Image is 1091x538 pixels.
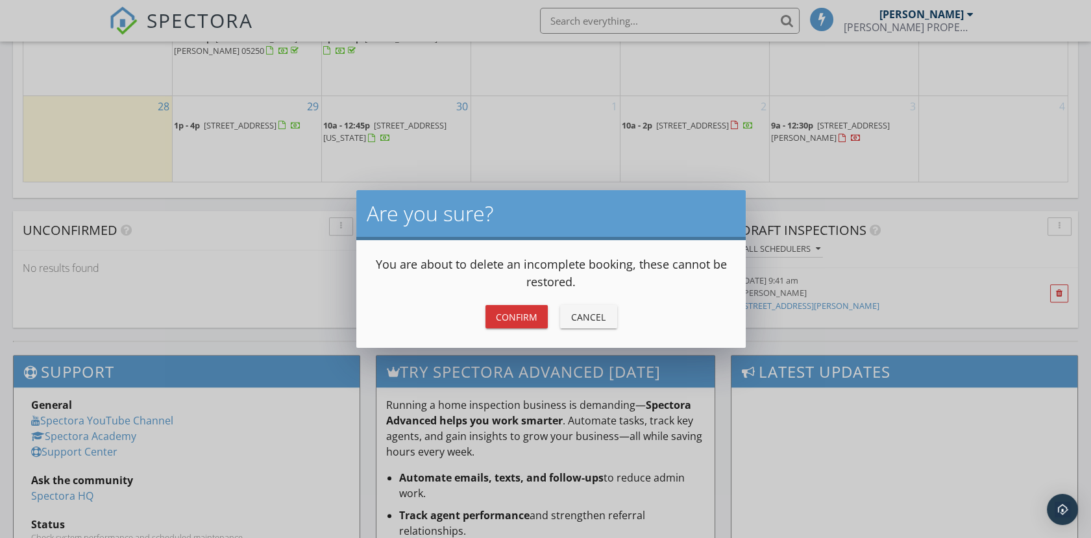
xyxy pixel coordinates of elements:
button: Cancel [560,305,617,328]
div: Confirm [496,310,537,324]
p: You are about to delete an incomplete booking, these cannot be restored. [372,256,730,291]
h2: Are you sure? [367,201,735,226]
div: Open Intercom Messenger [1047,494,1078,525]
button: Confirm [485,305,548,328]
div: Cancel [570,310,607,324]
